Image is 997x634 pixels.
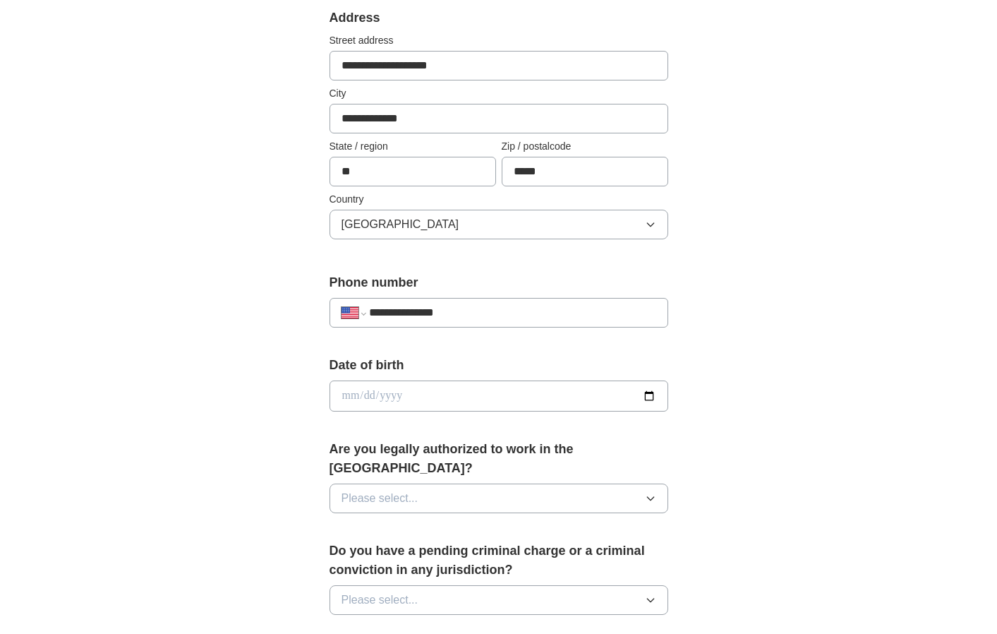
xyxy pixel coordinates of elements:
[342,592,418,609] span: Please select...
[330,273,668,292] label: Phone number
[330,542,668,580] label: Do you have a pending criminal charge or a criminal conviction in any jurisdiction?
[330,210,668,239] button: [GEOGRAPHIC_DATA]
[330,86,668,101] label: City
[330,440,668,478] label: Are you legally authorized to work in the [GEOGRAPHIC_DATA]?
[330,484,668,513] button: Please select...
[330,8,668,28] div: Address
[502,139,668,154] label: Zip / postalcode
[342,490,418,507] span: Please select...
[330,356,668,375] label: Date of birth
[342,216,459,233] span: [GEOGRAPHIC_DATA]
[330,33,668,48] label: Street address
[330,192,668,207] label: Country
[330,139,496,154] label: State / region
[330,585,668,615] button: Please select...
